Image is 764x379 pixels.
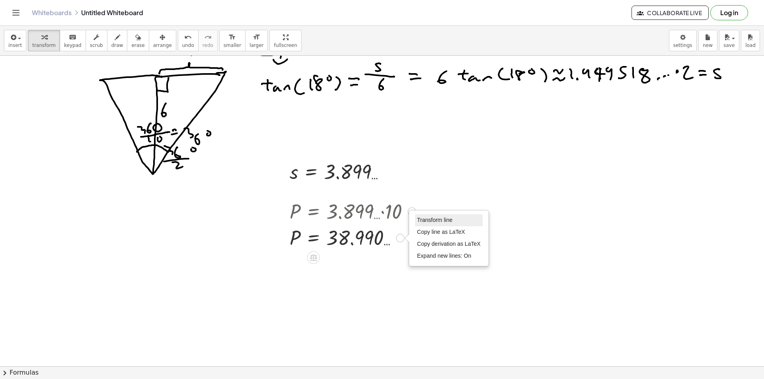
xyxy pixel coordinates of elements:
span: erase [131,43,144,48]
span: fullscreen [274,43,297,48]
button: keyboardkeypad [60,30,86,51]
button: undoundo [178,30,199,51]
button: insert [4,30,26,51]
button: load [741,30,760,51]
button: redoredo [198,30,218,51]
span: Collaborate Live [638,9,702,16]
button: new [698,30,717,51]
button: Toggle navigation [10,6,22,19]
i: format_size [253,33,260,42]
span: Copy line as LaTeX [417,229,465,235]
button: draw [107,30,128,51]
button: erase [127,30,149,51]
span: arrange [153,43,172,48]
span: scrub [90,43,103,48]
button: arrange [149,30,176,51]
span: smaller [224,43,241,48]
button: transform [28,30,60,51]
button: scrub [86,30,107,51]
i: format_size [228,33,236,42]
span: load [745,43,756,48]
span: insert [8,43,22,48]
button: Log in [710,5,748,20]
span: transform [32,43,56,48]
span: draw [111,43,123,48]
a: Whiteboards [32,9,72,17]
span: new [703,43,713,48]
span: redo [203,43,213,48]
span: settings [673,43,692,48]
span: Copy derivation as LaTeX [417,241,481,247]
span: keypad [64,43,82,48]
button: format_sizesmaller [219,30,246,51]
span: save [723,43,735,48]
button: save [719,30,739,51]
div: Apply the same math to both sides of the equation [307,251,320,264]
i: keyboard [69,33,76,42]
button: fullscreen [269,30,301,51]
i: redo [204,33,212,42]
i: undo [184,33,192,42]
span: Transform line [417,217,452,223]
button: settings [669,30,697,51]
span: undo [182,43,194,48]
span: larger [249,43,263,48]
button: format_sizelarger [245,30,268,51]
span: Expand new lines: On [417,253,471,259]
button: Collaborate Live [631,6,709,20]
